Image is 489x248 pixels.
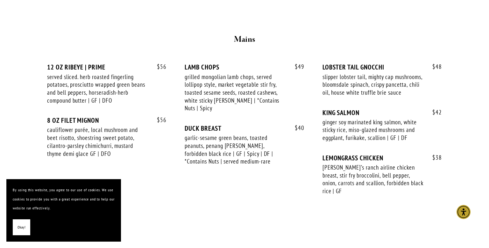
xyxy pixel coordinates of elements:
[322,154,442,162] div: LEMONGRASS CHICKEN
[457,205,471,219] div: Accessibility Menu
[47,126,148,157] div: cauliflower purée, local mushroom and beet risotto, shoestring sweet potato, cilantro-parsley chi...
[295,124,298,132] span: $
[322,164,424,195] div: [PERSON_NAME]’s ranch airline chicken breast, stir fry broccolini, bell pepper, onion, carrots an...
[13,219,30,236] button: Okay!
[288,124,304,132] span: 40
[47,116,167,124] div: 8 OZ FILET MIGNON
[157,116,160,124] span: $
[234,34,255,45] strong: Mains
[47,73,148,105] div: served sliced. herb roasted fingerling potatoes, prosciutto wrapped green beans and bell peppers,...
[432,108,436,116] span: $
[295,63,298,70] span: $
[426,109,442,116] span: 42
[185,73,286,113] div: grilled mongolian lamb chops, served lollipop style, market vegetable stir fry, toasted sesame se...
[322,109,442,117] div: KING SALMON
[151,116,167,124] span: 56
[322,63,442,71] div: LOBSTER TAIL GNOCCHI
[18,223,25,232] span: Okay!
[322,118,424,142] div: ginger soy marinated king salmon, white sticky rice, miso-glazed mushrooms and eggplant, furikake...
[185,134,286,165] div: garlic-sesame green beans, toasted peanuts, penang [PERSON_NAME], forbidden black rice | GF | Spi...
[432,63,436,70] span: $
[432,154,436,161] span: $
[322,73,424,97] div: slipper lobster tail, mighty cap mushrooms, bloomsdale spinach, crispy pancetta, chili oil, house...
[426,154,442,161] span: 38
[151,63,167,70] span: 56
[13,186,115,213] p: By using this website, you agree to our use of cookies. We use cookies to provide you with a grea...
[426,63,442,70] span: 48
[288,63,304,70] span: 49
[47,63,167,71] div: 12 OZ RIBEYE | PRIME
[185,63,304,71] div: LAMB CHOPS
[157,63,160,70] span: $
[6,179,121,242] section: Cookie banner
[185,124,304,132] div: DUCK BREAST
